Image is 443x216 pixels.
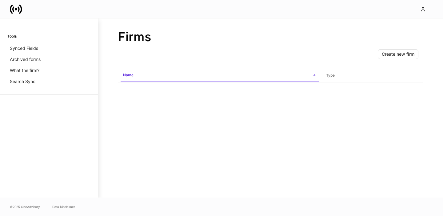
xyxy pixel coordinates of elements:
a: Data Disclaimer [52,204,75,209]
div: Create new firm [382,52,414,56]
span: Type [324,69,421,82]
a: Synced Fields [7,43,91,54]
button: Create new firm [378,49,418,59]
a: Archived forms [7,54,91,65]
span: Name [121,69,319,82]
a: What the firm? [7,65,91,76]
h2: Firms [118,30,423,44]
p: Search Sync [10,78,35,85]
h6: Name [123,72,134,78]
h6: Tools [7,33,17,39]
p: Archived forms [10,56,41,62]
span: © 2025 OneAdvisory [10,204,40,209]
p: What the firm? [10,67,39,74]
a: Search Sync [7,76,91,87]
p: Synced Fields [10,45,38,51]
h6: Type [326,72,335,78]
